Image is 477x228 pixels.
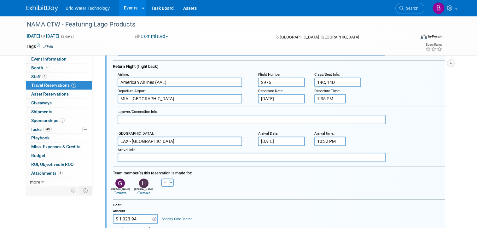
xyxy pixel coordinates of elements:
a: Search [395,3,424,14]
a: Attachments4 [26,169,92,178]
span: ROI, Objectives & ROO [31,162,73,167]
span: more [30,179,40,184]
span: (2 days) [61,34,74,38]
span: Search [404,6,418,11]
span: Arrival time [314,131,333,136]
span: Departure Time [314,89,339,93]
span: Layover/Connection Info [118,109,157,114]
span: Flight Number [258,72,280,77]
small: : [118,131,154,136]
span: Attachments [31,171,63,176]
a: Giveaways [26,99,92,107]
div: In-Person [428,34,443,39]
a: Travel Reservations1 [26,81,92,90]
small: : [258,89,283,93]
span: to [40,33,46,38]
a: Budget [26,151,92,160]
a: Sponsorships5 [26,116,92,125]
div: Cost: [113,202,445,208]
span: Playbook [31,135,49,140]
img: H.jpg [139,178,148,188]
span: 1 [71,83,76,88]
a: Edit [43,44,53,49]
span: Brio Water Technology [66,6,110,11]
div: Event Format [381,33,443,42]
span: Return Flight (flight back) [113,64,159,69]
a: Staff4 [26,73,92,81]
span: 5 [60,118,65,123]
a: remove [137,191,150,195]
div: [PERSON_NAME] [110,188,130,195]
span: [DATE] [DATE] [26,33,60,39]
i: Booth reservation complete [46,66,49,69]
td: Personalize Event Tab Strip [68,186,79,195]
span: Tasks [31,127,52,132]
span: [GEOGRAPHIC_DATA], [GEOGRAPHIC_DATA] [280,35,359,39]
span: Asset Reservations [31,91,69,96]
span: Event Information [31,56,67,61]
span: Departure Airport [118,89,146,93]
div: NAMA CTW - Featuring Lago Products [25,19,407,30]
small: : [118,109,158,114]
a: Event Information [26,55,92,63]
div: Event Rating [425,43,442,46]
span: Misc. Expenses & Credits [31,144,80,149]
span: Sponsorships [31,118,65,123]
small: : [314,131,334,136]
small: : [314,72,340,77]
small: : [118,72,129,77]
span: 4 [58,171,63,175]
span: Departure Date [258,89,282,93]
span: Shipments [31,109,52,114]
a: Misc. Expenses & Credits [26,143,92,151]
span: Airline [118,72,128,77]
a: Shipments [26,108,92,116]
a: Specify Cost Center [162,217,192,221]
a: Playbook [26,134,92,142]
span: Giveaways [31,100,52,105]
span: Arrival Date [258,131,277,136]
a: more [26,178,92,186]
span: Travel Reservations [31,83,76,88]
td: Toggle Event Tabs [79,186,92,195]
span: Class/Seat Info [314,72,339,77]
small: : [118,148,137,152]
span: Arrival Info [118,148,136,152]
div: [PERSON_NAME] [133,188,154,195]
a: ROI, Objectives & ROO [26,160,92,169]
small: : [258,131,278,136]
img: ExhibitDay [26,5,58,12]
span: Budget [31,153,45,158]
td: Tags [26,43,53,50]
a: Booth [26,64,92,72]
img: G.jpg [115,178,125,188]
span: [GEOGRAPHIC_DATA] [118,131,153,136]
div: Team member(s) this reservation is made for: [113,168,445,177]
a: Asset Reservations [26,90,92,98]
span: 4 [42,74,47,79]
div: Amount [113,209,159,214]
a: Tasks64% [26,125,92,134]
span: Booth [31,65,50,70]
button: Committed [133,33,171,40]
small: : [118,89,147,93]
small: : [314,89,340,93]
small: : [258,72,281,77]
span: Staff [31,74,47,79]
body: Rich Text Area. Press ALT-0 for help. [3,3,323,8]
a: remove [114,191,126,195]
img: Format-Inperson.png [421,34,427,39]
span: 64% [43,127,52,132]
img: Brandye Gahagan [433,2,445,14]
